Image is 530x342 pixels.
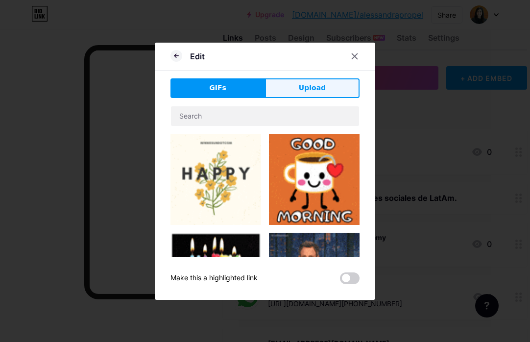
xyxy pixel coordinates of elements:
[170,272,258,284] div: Make this a highlighted link
[209,83,226,93] span: GIFs
[170,134,261,225] img: Gihpy
[190,50,205,62] div: Edit
[299,83,326,93] span: Upload
[170,78,265,98] button: GIFs
[171,106,359,126] input: Search
[170,233,261,298] img: Gihpy
[265,78,360,98] button: Upload
[269,233,360,323] img: Gihpy
[269,134,360,225] img: Gihpy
